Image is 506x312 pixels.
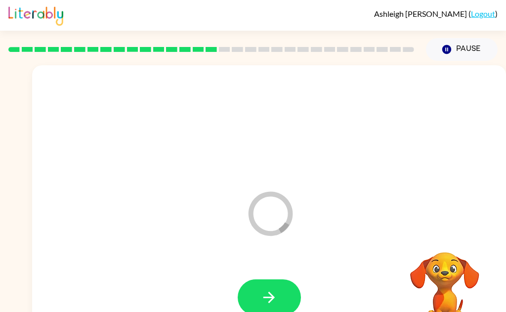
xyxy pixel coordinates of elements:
[426,38,498,61] button: Pause
[374,9,498,18] div: ( )
[374,9,468,18] span: Ashleigh [PERSON_NAME]
[8,4,63,26] img: Literably
[471,9,495,18] a: Logout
